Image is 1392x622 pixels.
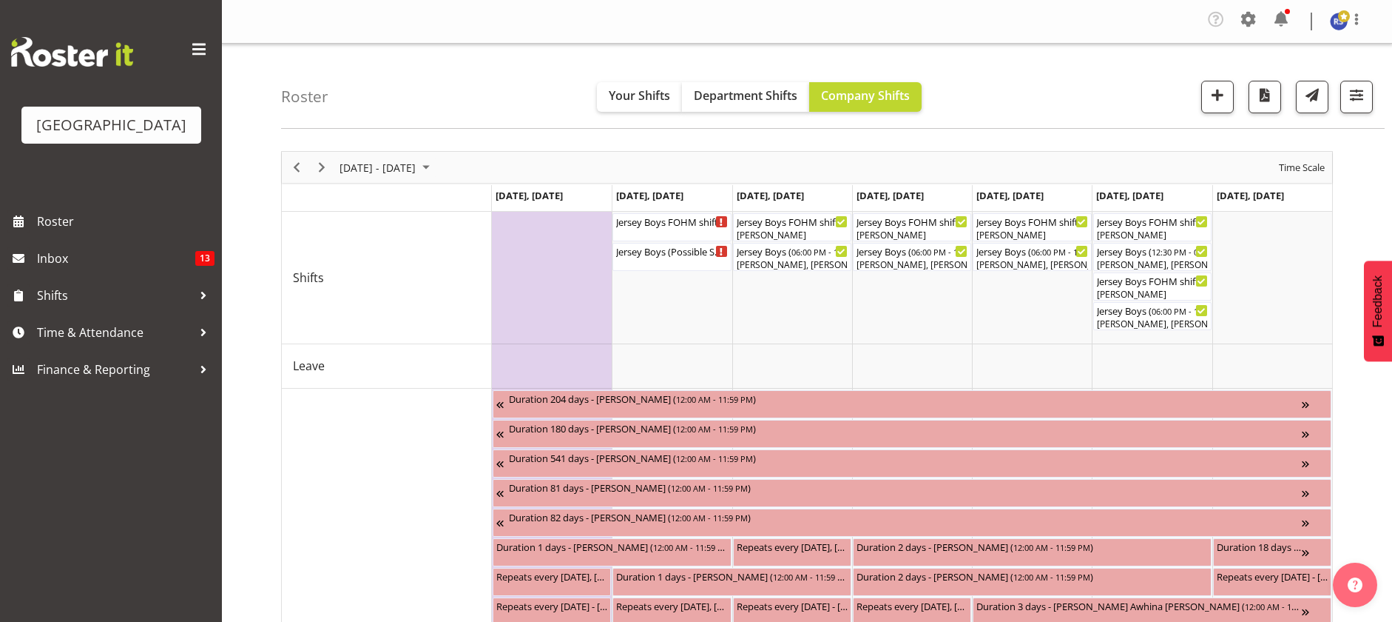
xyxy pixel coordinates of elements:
div: Repeats every [DATE] - [PERSON_NAME] ( ) [737,598,848,613]
button: Next [312,158,332,177]
div: Shifts"s event - Jersey Boys FOHM shift Begin From Wednesday, September 24, 2025 at 5:15:00 PM GM... [733,213,851,241]
span: [DATE] - [DATE] [338,158,417,177]
div: Repeats every [DATE], [DATE], [DATE], [DATE], [DATE], [DATE], [DATE] - [PERSON_NAME] ( ) [857,598,967,613]
span: Shifts [293,269,324,287]
td: Shifts resource [282,212,492,344]
div: Repeats every [DATE], [DATE], [DATE], [DATE], [DATE], [DATE], [DATE] - [PERSON_NAME] ( ) [616,598,727,613]
div: Shifts"s event - Jersey Boys Begin From Thursday, September 25, 2025 at 6:00:00 PM GMT+12:00 Ends... [853,243,971,271]
div: Jersey Boys ( ) [1097,303,1208,318]
button: Department Shifts [682,82,809,112]
div: Unavailability"s event - Duration 541 days - Thomas Bohanna Begin From Tuesday, July 8, 2025 at 1... [493,449,1331,478]
div: Shifts"s event - Jersey Boys FOHM shift Begin From Saturday, September 27, 2025 at 11:45:00 AM GM... [1093,213,1212,241]
div: Unavailability"s event - Repeats every monday, tuesday, wednesday, thursday, friday, saturday, su... [733,538,851,566]
img: robyn-shefer9526.jpg [1330,13,1348,30]
div: [PERSON_NAME], [PERSON_NAME], [PERSON_NAME], [PERSON_NAME], [PERSON_NAME], [PERSON_NAME], [PERSON... [976,258,1087,272]
div: Unavailability"s event - Duration 1 days - Hanna Peters Begin From Tuesday, September 23, 2025 at... [612,568,851,596]
span: 12:00 AM - 11:59 PM [671,482,748,494]
span: Leave [293,357,325,375]
div: Jersey Boys (Possible Show TBC) ( ) [616,244,727,258]
img: help-xxl-2.png [1348,578,1362,592]
img: Rosterit website logo [11,37,133,67]
span: 12:00 AM - 11:59 PM [1013,571,1090,583]
div: Shifts"s event - Jersey Boys Begin From Saturday, September 27, 2025 at 6:00:00 PM GMT+12:00 Ends... [1093,302,1212,330]
span: 12:00 AM - 11:59 PM [1245,601,1322,612]
span: Feedback [1371,275,1385,327]
div: Shifts"s event - Jersey Boys FOHM shift Begin From Friday, September 26, 2025 at 5:15:00 PM GMT+1... [973,213,1091,241]
span: Finance & Reporting [37,358,192,381]
div: [PERSON_NAME] [857,229,967,242]
span: 06:00 PM - 10:10 PM [1031,246,1108,258]
div: Duration 2 days - [PERSON_NAME] ( ) [857,569,1208,583]
span: Department Shifts [694,87,797,104]
div: Shifts"s event - Jersey Boys Begin From Friday, September 26, 2025 at 6:00:00 PM GMT+12:00 Ends A... [973,243,1091,271]
h4: Roster [281,88,328,105]
div: Next [309,152,334,183]
div: Duration 18 days - [PERSON_NAME] ( ) [1217,539,1302,554]
span: 12:00 AM - 11:59 PM [773,571,850,583]
div: Repeats every [DATE] - [PERSON_NAME] ( ) [496,598,607,613]
span: [DATE], [DATE] [1217,189,1284,202]
div: Shifts"s event - Jersey Boys (Possible Show TBC) Begin From Tuesday, September 23, 2025 at 6:00:0... [612,243,731,271]
div: Jersey Boys ( ) [857,244,967,258]
span: 06:00 PM - 11:59 PM [1152,305,1229,317]
div: Shifts"s event - Jersey Boys FOHM shift (Possible Show TBC) Begin From Tuesday, September 23, 202... [612,213,731,241]
div: [PERSON_NAME], [PERSON_NAME], [PERSON_NAME], [PERSON_NAME], [PERSON_NAME], [PERSON_NAME], [PERSON... [1097,258,1208,272]
button: Add a new shift [1201,81,1234,113]
div: [PERSON_NAME], [PERSON_NAME], [PERSON_NAME], [PERSON_NAME], [PERSON_NAME], [PERSON_NAME], [PERSON... [857,258,967,272]
div: Jersey Boys FOHM shift ( ) [857,214,967,229]
div: Unavailability"s event - Duration 18 days - Renée Hewitt Begin From Sunday, September 28, 2025 at... [1213,538,1331,566]
div: Repeats every [DATE], [DATE], [DATE], [DATE], [DATE], [DATE], [DATE] - [PERSON_NAME] ( ) [737,539,848,554]
div: Duration 1 days - [PERSON_NAME] ( ) [496,539,728,554]
button: Send a list of all shifts for the selected filtered period to all rostered employees. [1296,81,1328,113]
button: Feedback - Show survey [1364,261,1392,361]
span: Your Shifts [609,87,670,104]
div: Unavailability"s event - Duration 2 days - Beana Badenhorst Begin From Thursday, September 25, 20... [853,538,1212,566]
div: Jersey Boys FOHM shift ( ) [976,214,1087,229]
span: 13 [195,251,214,266]
span: Roster [37,210,214,233]
div: Unavailability"s event - Duration 180 days - Katrina Luca Begin From Friday, July 4, 2025 at 12:0... [493,420,1331,448]
div: Previous [284,152,309,183]
div: Shifts"s event - Jersey Boys Begin From Wednesday, September 24, 2025 at 6:00:00 PM GMT+12:00 End... [733,243,851,271]
span: 12:00 AM - 11:59 PM [676,452,753,464]
span: Time & Attendance [37,321,192,344]
div: Jersey Boys ( ) [976,244,1087,258]
td: Leave resource [282,344,492,389]
div: Jersey Boys ( ) [737,244,848,258]
div: Jersey Boys FOHM shift ( ) [1097,273,1208,288]
div: Jersey Boys FOHM shift (Possible Show TBC) ( ) [616,214,727,229]
div: Jersey Boys ( ) [1097,244,1208,258]
span: 12:00 AM - 11:59 PM [1013,541,1090,553]
div: Unavailability"s event - Duration 1 days - Amy Duncanson Begin From Monday, September 22, 2025 at... [493,538,732,566]
div: Jersey Boys FOHM shift ( ) [737,214,848,229]
div: [PERSON_NAME], [PERSON_NAME], [PERSON_NAME], [PERSON_NAME], [PERSON_NAME], [PERSON_NAME], [PERSON... [737,258,848,272]
span: [DATE], [DATE] [496,189,563,202]
span: Time Scale [1277,158,1326,177]
span: [DATE], [DATE] [737,189,804,202]
div: Duration 82 days - [PERSON_NAME] ( ) [509,509,1302,524]
button: Company Shifts [809,82,922,112]
span: [DATE], [DATE] [1096,189,1163,202]
div: [PERSON_NAME] [737,229,848,242]
span: 12:00 AM - 11:59 PM [676,393,753,405]
div: Duration 2 days - [PERSON_NAME] ( ) [857,539,1208,554]
div: Duration 81 days - [PERSON_NAME] ( ) [509,480,1302,495]
div: [GEOGRAPHIC_DATA] [36,114,186,136]
button: Your Shifts [597,82,682,112]
span: 12:30 PM - 04:30 PM [1152,246,1229,258]
span: Inbox [37,247,195,270]
div: Unavailability"s event - Duration 81 days - Grace Cavell Begin From Thursday, July 17, 2025 at 12... [493,479,1331,507]
div: [PERSON_NAME] [976,229,1087,242]
div: Shifts"s event - Jersey Boys Begin From Saturday, September 27, 2025 at 12:30:00 PM GMT+12:00 End... [1093,243,1212,271]
span: 12:00 AM - 11:59 PM [671,512,748,524]
div: Duration 180 days - [PERSON_NAME] ( ) [509,421,1302,435]
div: Duration 1 days - [PERSON_NAME] ( ) [616,569,848,583]
div: Duration 3 days - [PERSON_NAME] Awhina [PERSON_NAME] ( ) [976,598,1302,613]
div: [PERSON_NAME] [1097,229,1208,242]
span: [DATE], [DATE] [857,189,924,202]
div: Repeats every [DATE] - [PERSON_NAME] ( ) [1217,569,1328,583]
div: Shifts"s event - Jersey Boys FOHM shift Begin From Thursday, September 25, 2025 at 5:15:00 PM GMT... [853,213,971,241]
span: 12:00 AM - 11:59 PM [653,541,730,553]
div: Unavailability"s event - Repeats every sunday - Amy Duncanson Begin From Sunday, September 28, 20... [1213,568,1331,596]
div: Unavailability"s event - Duration 2 days - Renée Hewitt Begin From Thursday, September 25, 2025 a... [853,568,1212,596]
